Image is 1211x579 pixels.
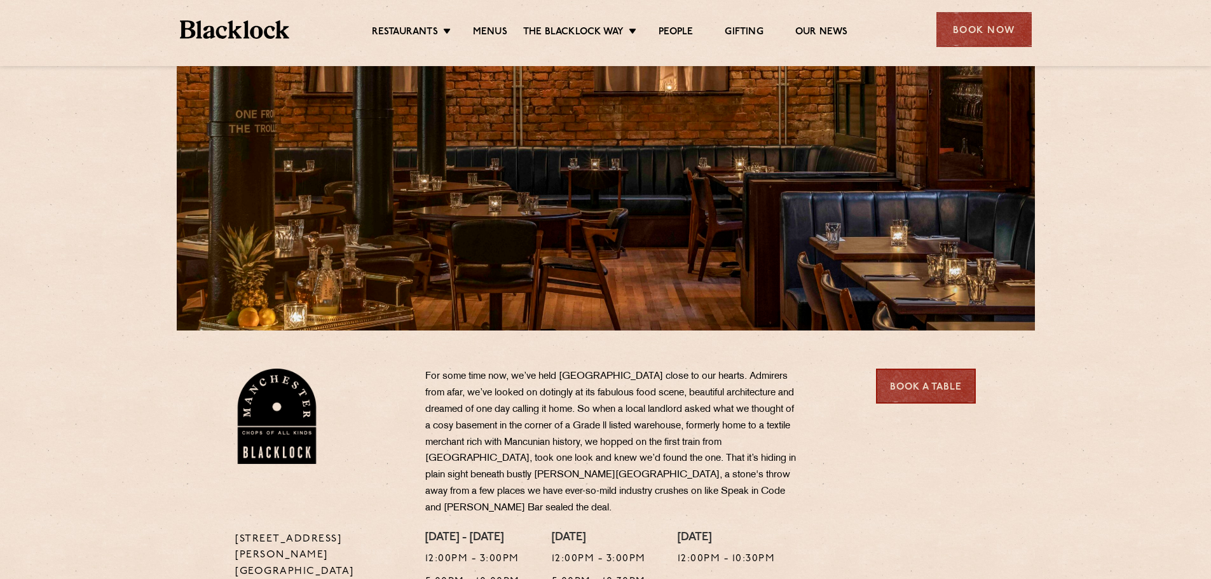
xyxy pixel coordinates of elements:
p: 12:00pm - 3:00pm [552,551,646,568]
a: Menus [473,26,507,40]
div: Book Now [936,12,1032,47]
p: 12:00pm - 10:30pm [678,551,776,568]
a: Restaurants [372,26,438,40]
p: 12:00pm - 3:00pm [425,551,520,568]
a: People [659,26,693,40]
h4: [DATE] [552,531,646,545]
p: For some time now, we’ve held [GEOGRAPHIC_DATA] close to our hearts. Admirers from afar, we’ve lo... [425,369,800,517]
h4: [DATE] - [DATE] [425,531,520,545]
img: BL_Textured_Logo-footer-cropped.svg [180,20,290,39]
a: Gifting [725,26,763,40]
h4: [DATE] [678,531,776,545]
a: Book a Table [876,369,976,404]
a: The Blacklock Way [523,26,624,40]
a: Our News [795,26,848,40]
img: BL_Manchester_Logo-bleed.png [235,369,318,464]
